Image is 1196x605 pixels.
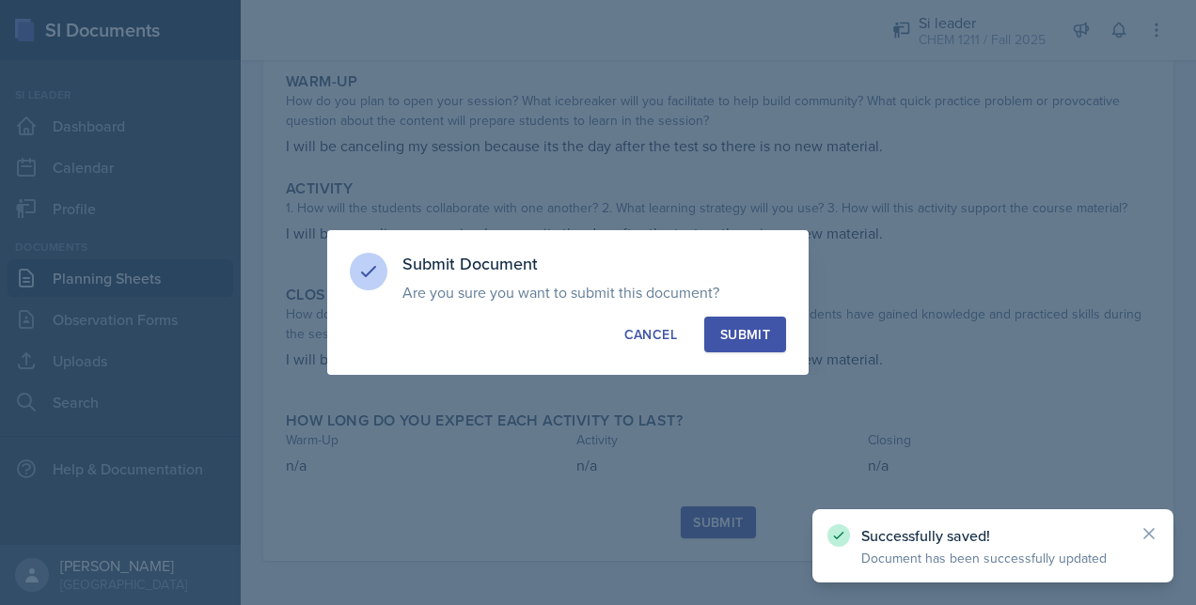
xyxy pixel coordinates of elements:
[720,325,770,344] div: Submit
[861,549,1125,567] p: Document has been successfully updated
[861,526,1125,545] p: Successfully saved!
[624,325,677,344] div: Cancel
[402,253,786,275] h3: Submit Document
[704,317,786,352] button: Submit
[402,283,786,302] p: Are you sure you want to submit this document?
[608,317,693,352] button: Cancel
